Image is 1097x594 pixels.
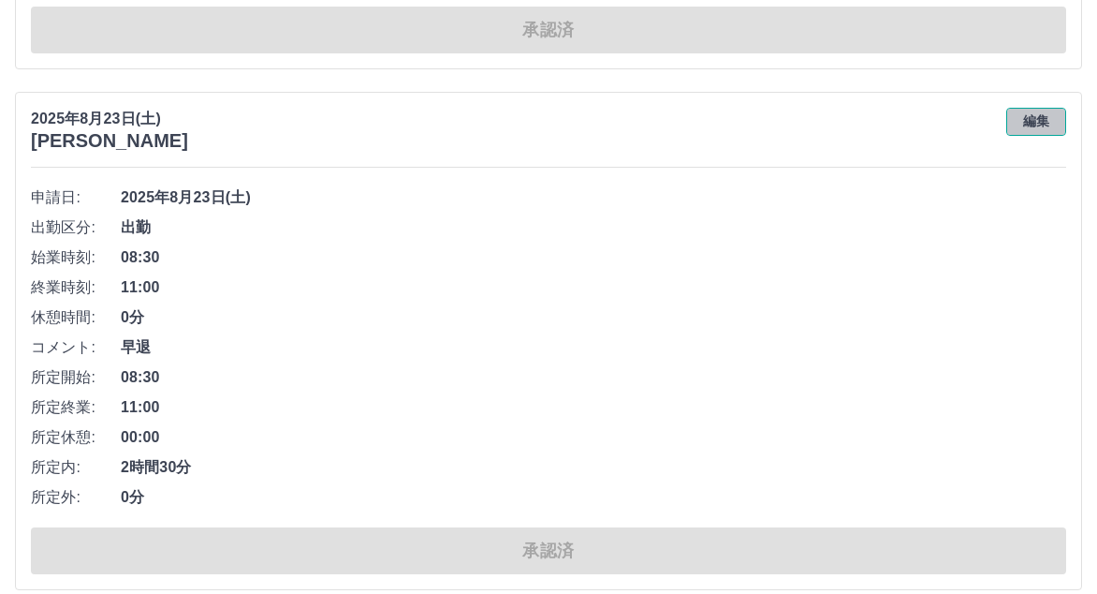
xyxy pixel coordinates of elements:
span: 2025年8月23日(土) [121,186,1066,209]
span: 早退 [121,336,1066,359]
span: 08:30 [121,246,1066,269]
span: 始業時刻: [31,246,121,269]
span: 終業時刻: [31,276,121,299]
h3: [PERSON_NAME] [31,130,188,152]
span: 所定終業: [31,396,121,419]
p: 2025年8月23日(土) [31,108,188,130]
span: 所定外: [31,486,121,509]
span: 11:00 [121,396,1066,419]
span: 所定休憩: [31,426,121,449]
span: 所定開始: [31,366,121,389]
span: 0分 [121,486,1066,509]
span: 申請日: [31,186,121,209]
span: 出勤 [121,216,1066,239]
span: 出勤区分: [31,216,121,239]
span: 08:30 [121,366,1066,389]
span: 休憩時間: [31,306,121,329]
span: 0分 [121,306,1066,329]
button: 編集 [1006,108,1066,136]
span: 所定内: [31,456,121,479]
span: コメント: [31,336,121,359]
span: 00:00 [121,426,1066,449]
span: 2時間30分 [121,456,1066,479]
span: 11:00 [121,276,1066,299]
